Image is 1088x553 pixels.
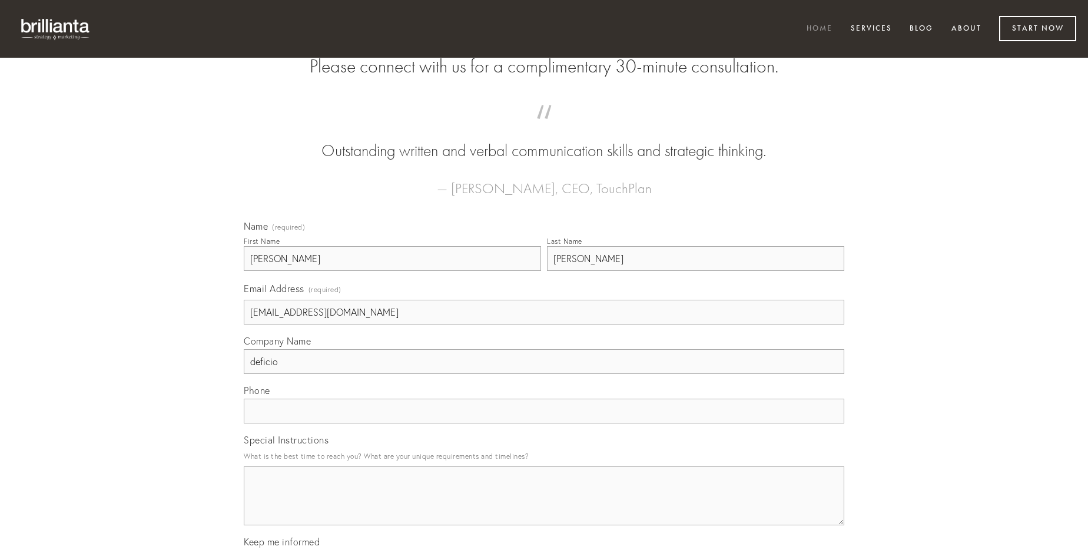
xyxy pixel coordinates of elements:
[799,19,840,39] a: Home
[263,117,825,163] blockquote: Outstanding written and verbal communication skills and strategic thinking.
[244,536,320,548] span: Keep me informed
[244,283,304,294] span: Email Address
[244,448,844,464] p: What is the best time to reach you? What are your unique requirements and timelines?
[999,16,1076,41] a: Start Now
[244,335,311,347] span: Company Name
[12,12,100,46] img: brillianta - research, strategy, marketing
[263,117,825,140] span: “
[244,55,844,78] h2: Please connect with us for a complimentary 30-minute consultation.
[244,434,329,446] span: Special Instructions
[843,19,900,39] a: Services
[244,237,280,246] div: First Name
[309,282,341,297] span: (required)
[244,220,268,232] span: Name
[272,224,305,231] span: (required)
[244,385,270,396] span: Phone
[547,237,582,246] div: Last Name
[944,19,989,39] a: About
[902,19,941,39] a: Blog
[263,163,825,200] figcaption: — [PERSON_NAME], CEO, TouchPlan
